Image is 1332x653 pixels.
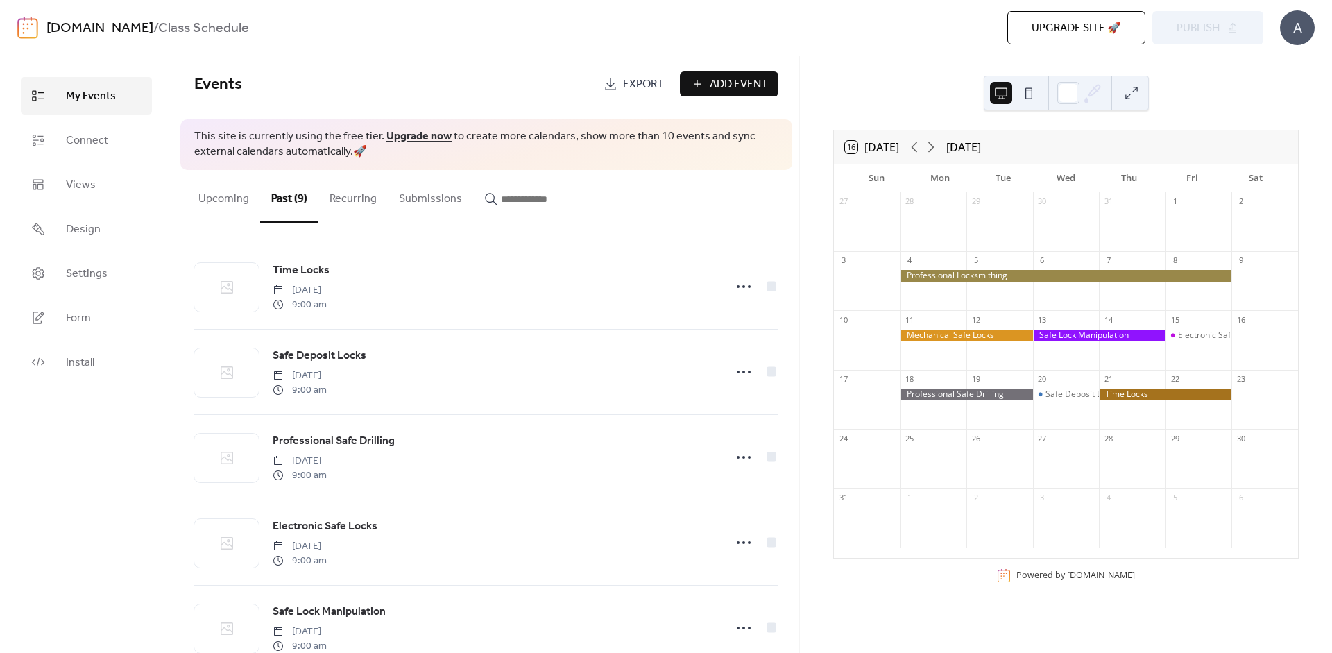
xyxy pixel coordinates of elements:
span: Views [66,177,96,194]
div: [DATE] [946,139,981,155]
a: Safe Lock Manipulation [273,603,386,621]
a: Connect [21,121,152,159]
div: 26 [971,433,981,443]
span: 9:00 am [273,383,327,398]
div: 6 [1236,492,1246,502]
div: 28 [1103,433,1113,443]
div: 19 [971,374,981,384]
a: Settings [21,255,152,292]
div: Safe Lock Manipulation [1033,330,1165,341]
div: Sat [1224,164,1287,192]
div: 21 [1103,374,1113,384]
div: 4 [1103,492,1113,502]
div: 1 [905,492,915,502]
span: Upgrade site 🚀 [1032,20,1121,37]
span: 9:00 am [273,468,327,483]
span: Design [66,221,101,238]
div: 29 [1170,433,1180,443]
div: 5 [1170,492,1180,502]
div: Wed [1034,164,1098,192]
div: 13 [1037,314,1048,325]
a: Views [21,166,152,203]
div: Mon [908,164,971,192]
div: 27 [838,196,848,207]
a: Professional Safe Drilling [273,432,395,450]
span: Install [66,355,94,371]
div: 3 [838,255,848,266]
a: Time Locks [273,262,330,280]
div: Sun [845,164,908,192]
span: Settings [66,266,108,282]
div: 15 [1170,314,1180,325]
div: 31 [838,492,848,502]
span: This site is currently using the free tier. to create more calendars, show more than 10 events an... [194,129,778,160]
a: Form [21,299,152,337]
span: [DATE] [273,539,327,554]
span: My Events [66,88,116,105]
div: 20 [1037,374,1048,384]
div: 10 [838,314,848,325]
a: Safe Deposit Locks [273,347,366,365]
span: Events [194,69,242,100]
span: Safe Deposit Locks [273,348,366,364]
div: A [1280,10,1315,45]
div: 25 [905,433,915,443]
div: 14 [1103,314,1113,325]
button: Recurring [318,170,388,221]
div: 30 [1236,433,1246,443]
span: Electronic Safe Locks [273,518,377,535]
span: Connect [66,133,108,149]
div: 4 [905,255,915,266]
div: Fri [1161,164,1224,192]
div: Electronic Safe Locks [1165,330,1232,341]
div: 18 [905,374,915,384]
span: Time Locks [273,262,330,279]
div: Professional Safe Drilling [900,389,1033,400]
div: 31 [1103,196,1113,207]
span: [DATE] [273,454,327,468]
a: My Events [21,77,152,115]
button: Submissions [388,170,473,221]
div: 5 [971,255,981,266]
span: Export [623,76,664,93]
div: Powered by [1016,570,1135,582]
span: Safe Lock Manipulation [273,604,386,620]
div: 1 [1170,196,1180,207]
a: Install [21,344,152,381]
button: Add Event [680,71,778,96]
a: [DOMAIN_NAME] [1067,570,1135,582]
div: Tue [971,164,1034,192]
div: 12 [971,314,981,325]
div: Thu [1098,164,1161,192]
div: 2 [1236,196,1246,207]
span: Add Event [710,76,768,93]
div: Safe Deposit Locks [1045,389,1118,400]
a: [DOMAIN_NAME] [46,15,153,42]
span: [DATE] [273,625,327,639]
div: 3 [1037,492,1048,502]
div: 8 [1170,255,1180,266]
img: logo [17,17,38,39]
div: 2 [971,492,981,502]
a: Design [21,210,152,248]
div: Electronic Safe Locks [1178,330,1259,341]
div: 16 [1236,314,1246,325]
span: 9:00 am [273,554,327,568]
button: Past (9) [260,170,318,223]
div: Mechanical Safe Locks [900,330,1033,341]
a: Export [593,71,674,96]
span: 9:00 am [273,298,327,312]
div: 7 [1103,255,1113,266]
div: 22 [1170,374,1180,384]
div: Professional Locksmithing [900,270,1232,282]
div: 11 [905,314,915,325]
div: Time Locks [1099,389,1231,400]
div: 30 [1037,196,1048,207]
span: [DATE] [273,283,327,298]
span: Professional Safe Drilling [273,433,395,450]
span: Form [66,310,91,327]
a: Electronic Safe Locks [273,518,377,536]
div: Safe Deposit Locks [1033,389,1100,400]
div: 29 [971,196,981,207]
